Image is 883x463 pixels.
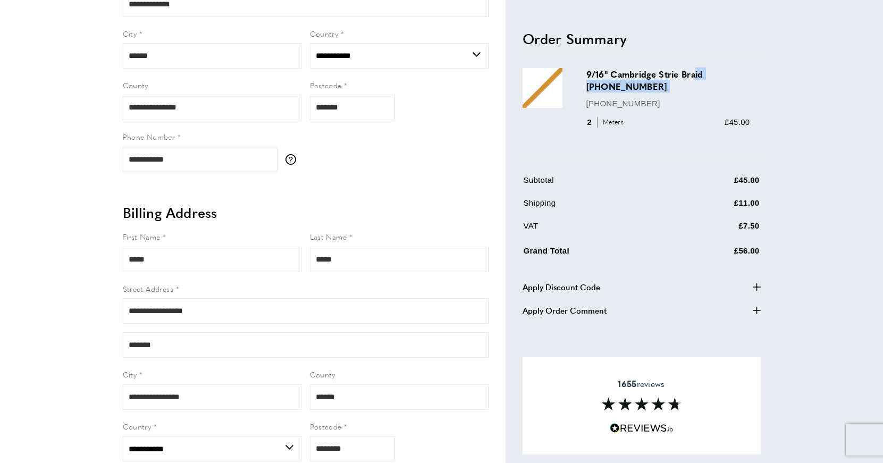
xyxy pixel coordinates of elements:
h2: Billing Address [123,203,489,222]
td: Shipping [524,196,675,217]
span: Country [123,421,152,432]
p: [PHONE_NUMBER] [586,97,750,110]
span: First Name [123,231,161,242]
span: Phone Number [123,131,175,142]
div: 2 [586,115,627,128]
span: Apply Discount Code [523,280,600,293]
span: Postcode [310,421,342,432]
span: County [310,369,335,380]
span: City [123,28,137,39]
td: £56.00 [676,242,759,265]
h3: 9/16" Cambridge Strie Braid [PHONE_NUMBER] [586,68,750,92]
td: £7.50 [676,219,759,240]
td: £11.00 [676,196,759,217]
span: £45.00 [725,117,750,126]
h2: Order Summary [523,29,761,48]
span: Meters [597,117,626,127]
span: Street Address [123,283,174,294]
span: Postcode [310,80,342,90]
td: £45.00 [676,173,759,194]
strong: 1655 [618,377,636,389]
span: Apply Order Comment [523,304,607,316]
button: More information [285,154,301,165]
span: City [123,369,137,380]
span: Last Name [310,231,347,242]
td: Grand Total [524,242,675,265]
img: Reviews section [602,398,682,410]
img: Reviews.io 5 stars [610,423,674,433]
span: Country [310,28,339,39]
span: County [123,80,148,90]
span: reviews [618,378,665,389]
img: 9/16" Cambridge Strie Braid 977-34160-154 [523,68,562,108]
td: VAT [524,219,675,240]
td: Subtotal [524,173,675,194]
